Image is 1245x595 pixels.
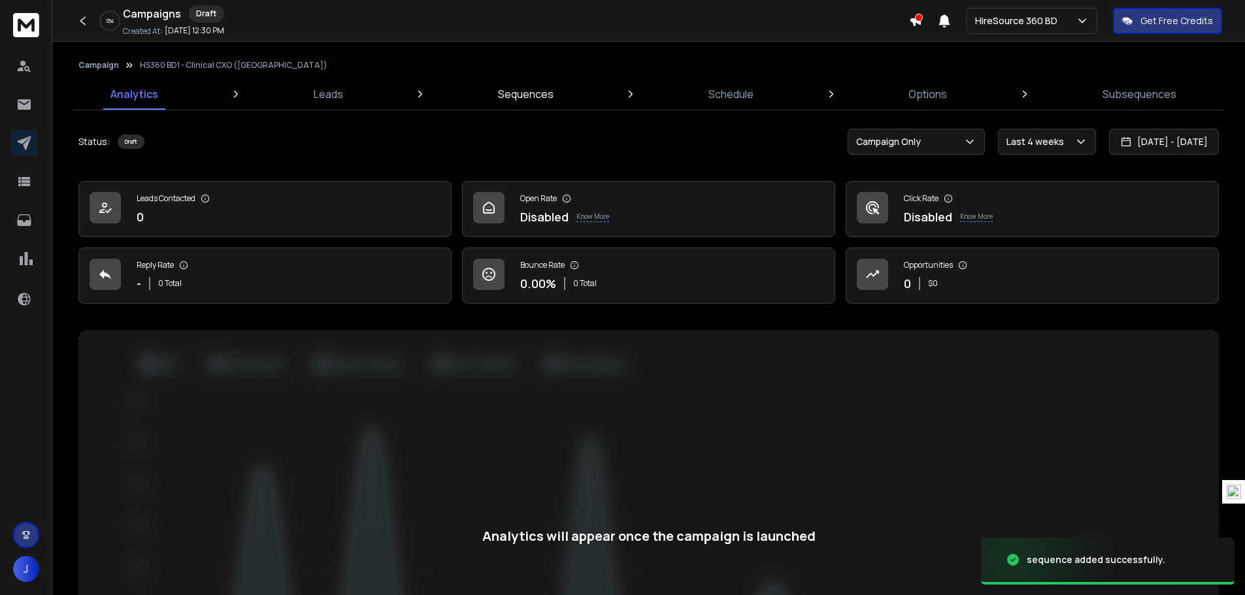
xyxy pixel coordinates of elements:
a: Subsequences [1095,78,1184,110]
p: Open Rate [520,193,557,204]
p: Know More [576,212,609,222]
a: Opportunities0$0 [846,248,1219,304]
p: Disabled [904,208,952,226]
div: sequence added successfully. [1027,553,1165,566]
p: [DATE] 12:30 PM [165,25,224,36]
h1: Campaigns [123,6,181,22]
p: Analytics [110,86,158,102]
a: Bounce Rate0.00%0 Total [462,248,835,304]
p: 0.00 % [520,274,556,293]
button: J [13,556,39,582]
p: Schedule [708,86,754,102]
p: Subsequences [1103,86,1176,102]
a: Sequences [490,78,561,110]
p: Leads [314,86,343,102]
div: Analytics will appear once the campaign is launched [482,527,816,545]
p: Reply Rate [137,260,174,270]
button: Get Free Credits [1113,8,1222,34]
a: Options [901,78,955,110]
a: Open RateDisabledKnow More [462,181,835,237]
p: Opportunities [904,260,953,270]
p: 0 [904,274,911,293]
p: Know More [960,212,993,222]
p: Get Free Credits [1140,14,1213,27]
p: Created At: [123,26,162,37]
p: Last 4 weeks [1006,135,1069,148]
div: Draft [118,135,144,149]
a: Reply Rate-0 Total [78,248,452,304]
a: Leads Contacted0 [78,181,452,237]
p: Campaign Only [856,135,926,148]
button: Campaign [78,60,119,71]
p: $ 0 [928,278,938,289]
p: Sequences [498,86,554,102]
p: HireSource 360 BD [975,14,1063,27]
a: Leads [306,78,351,110]
p: 0 Total [158,278,182,289]
p: Click Rate [904,193,938,204]
button: [DATE] - [DATE] [1109,129,1219,155]
p: 0 Total [573,278,597,289]
a: Schedule [701,78,761,110]
p: Status: [78,135,110,148]
div: Draft [189,5,224,22]
p: Leads Contacted [137,193,195,204]
p: Bounce Rate [520,260,565,270]
p: Disabled [520,208,569,226]
p: 0 [137,208,144,226]
p: 0 % [107,17,114,25]
p: HS360 BD1 - Clinical CXO ([GEOGRAPHIC_DATA]) [140,60,327,71]
a: Analytics [103,78,166,110]
p: - [137,274,141,293]
p: Options [908,86,947,102]
a: Click RateDisabledKnow More [846,181,1219,237]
